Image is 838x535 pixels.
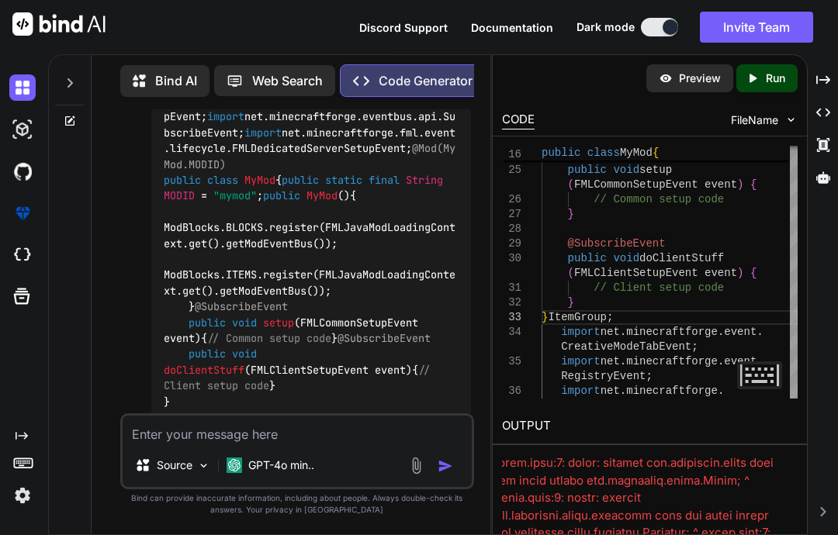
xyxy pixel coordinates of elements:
[502,354,521,369] div: 35
[9,200,36,226] img: premium
[164,46,456,409] code: com.example.mymod; net.minecraftforge.fml.common.Mod; net.minecraftforge.fml.event.lifecycle.FMLC...
[164,316,424,345] span: (FMLCommonSetupEvent event)
[9,116,36,143] img: darkAi-studio
[502,384,521,399] div: 36
[639,252,724,264] span: doClientStuff
[737,267,743,279] span: )
[594,193,724,205] span: // Common setup code
[568,296,574,309] span: }
[12,12,106,36] img: Bind AI
[232,347,257,361] span: void
[502,222,521,236] div: 28
[626,355,718,368] span: minecraftforge
[325,173,362,187] span: static
[406,173,443,187] span: String
[338,331,431,345] span: @SubscribeEvent
[164,173,201,187] span: public
[369,173,400,187] span: final
[718,326,724,338] span: .
[561,370,646,382] span: RegistryEvent
[189,347,226,361] span: public
[653,147,659,159] span: {
[502,207,521,222] div: 27
[659,71,673,85] img: preview
[568,267,574,279] span: (
[9,242,36,268] img: cloudideIcon
[232,316,257,330] span: void
[282,173,319,187] span: public
[338,189,350,203] span: ()
[613,252,639,264] span: void
[700,12,813,43] button: Invite Team
[227,457,242,473] img: GPT-4o mini
[757,326,763,338] span: .
[626,326,718,338] span: minecraftforge
[574,178,737,191] span: FMLCommonSetupEvent event
[244,363,412,377] span: (FMLClientSetupEvent event)
[561,340,691,353] span: CreativeModeTabEvent
[244,126,282,140] span: import
[157,457,192,473] p: Source
[207,173,238,187] span: class
[587,147,620,159] span: class
[9,158,36,185] img: githubDark
[750,178,757,191] span: {
[359,21,448,34] span: Discord Support
[613,164,639,176] span: void
[542,311,548,323] span: }
[679,71,721,86] p: Preview
[407,457,425,475] img: attachment
[691,340,698,353] span: ;
[263,189,300,203] span: public
[620,147,653,159] span: MyMod
[724,326,757,338] span: event
[646,370,652,382] span: ;
[306,189,338,203] span: MyMod
[9,74,36,101] img: darkChat
[568,149,666,161] span: @SubscribeEvent
[493,408,807,444] h2: OUTPUT
[502,147,521,162] span: 16
[737,178,743,191] span: )
[471,19,553,36] button: Documentation
[766,71,785,86] p: Run
[784,113,798,126] img: chevron down
[502,192,521,207] div: 26
[155,71,197,90] p: Bind AI
[568,237,666,250] span: @SubscribeEvent
[577,19,635,35] span: Dark mode
[213,189,257,203] span: "mymod"
[502,111,535,129] div: CODE
[718,385,724,397] span: .
[248,457,314,473] p: GPT-4o min..
[568,208,574,220] span: }
[164,363,437,392] span: // Client setup code
[164,189,195,203] span: MODID
[471,21,553,34] span: Documentation
[757,355,763,368] span: .
[561,326,600,338] span: import
[207,331,331,345] span: // Common setup code
[207,110,244,124] span: import
[195,300,288,314] span: @SubscribeEvent
[724,355,757,368] span: event
[244,173,275,187] span: MyMod
[189,316,226,330] span: public
[639,164,672,176] span: setup
[561,355,600,368] span: import
[502,325,521,340] div: 34
[379,71,473,90] p: Code Generator
[607,311,613,323] span: ;
[502,251,521,266] div: 30
[601,355,620,368] span: net
[718,355,724,368] span: .
[568,252,607,264] span: public
[502,295,521,310] div: 32
[263,316,294,330] span: setup
[438,458,453,474] img: icon
[164,363,244,377] span: doClientStuff
[561,385,600,397] span: import
[502,310,521,325] div: 33
[548,311,607,323] span: ItemGroup
[502,281,521,295] div: 31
